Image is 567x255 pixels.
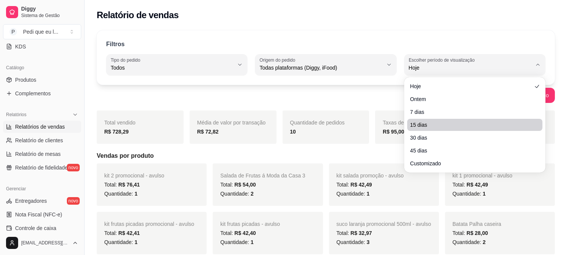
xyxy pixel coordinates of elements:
[9,28,17,36] span: P
[3,62,81,74] div: Catálogo
[367,239,370,245] span: 3
[250,239,253,245] span: 1
[337,173,404,179] span: kit salada promoção - avulso
[409,64,532,72] span: Hoje
[351,182,372,188] span: R$ 42,49
[15,137,63,144] span: Relatório de clientes
[104,120,136,126] span: Total vendido
[410,95,532,103] span: Ontem
[21,6,78,12] span: Diggy
[337,239,370,245] span: Quantidade:
[220,191,253,197] span: Quantidade:
[104,191,138,197] span: Quantidade:
[337,191,370,197] span: Quantidade:
[111,57,143,63] label: Tipo do pedido
[118,230,140,236] span: R$ 42,41
[220,221,280,227] span: kit frutas picadas - avulso
[367,191,370,197] span: 1
[290,129,296,135] strong: 10
[104,129,129,135] strong: R$ 728,29
[21,12,78,19] span: Sistema de Gestão
[410,82,532,90] span: Hoje
[104,221,194,227] span: kit frutas picadas promocional - avulso
[260,57,298,63] label: Origem do pedido
[106,40,125,49] p: Filtros
[3,24,81,39] button: Select a team
[21,240,69,246] span: [EMAIL_ADDRESS][DOMAIN_NAME]
[250,191,253,197] span: 2
[15,164,68,171] span: Relatório de fidelidade
[220,173,305,179] span: Salada de Frutas á Moda da Casa 3
[197,120,266,126] span: Média de valor por transação
[235,182,256,188] span: R$ 54,00
[467,230,488,236] span: R$ 28,00
[6,112,26,118] span: Relatórios
[383,129,404,135] strong: R$ 95,00
[410,160,532,167] span: Customizado
[134,191,138,197] span: 1
[111,64,234,72] span: Todos
[15,76,36,84] span: Produtos
[97,9,179,21] h2: Relatório de vendas
[453,221,501,227] span: Batata Palha caseira
[453,182,488,188] span: Total:
[453,191,486,197] span: Quantidade:
[260,64,383,72] span: Todas plataformas (Diggy, iFood)
[337,182,372,188] span: Total:
[15,123,65,131] span: Relatórios de vendas
[3,183,81,195] div: Gerenciar
[104,173,164,179] span: kit 2 promocional - avulso
[220,230,256,236] span: Total:
[220,182,256,188] span: Total:
[383,120,423,126] span: Taxas de entrega
[104,239,138,245] span: Quantidade:
[118,182,140,188] span: R$ 76,41
[23,28,58,36] div: Pedi que eu l ...
[409,57,477,63] label: Escolher período de visualização
[15,150,61,158] span: Relatório de mesas
[467,182,488,188] span: R$ 42,49
[337,221,431,227] span: suco laranja promocional 500ml - avulso
[15,90,51,97] span: Complementos
[453,239,486,245] span: Quantidade:
[104,230,140,236] span: Total:
[337,230,372,236] span: Total:
[410,108,532,116] span: 7 dias
[15,224,56,232] span: Controle de caixa
[97,151,555,160] h5: Vendas por produto
[15,211,62,218] span: Nota Fiscal (NFC-e)
[15,43,26,50] span: KDS
[104,182,140,188] span: Total:
[290,120,345,126] span: Quantidade de pedidos
[220,239,253,245] span: Quantidade:
[410,134,532,141] span: 30 dias
[235,230,256,236] span: R$ 42,40
[15,197,47,205] span: Entregadores
[410,147,532,154] span: 45 dias
[410,121,532,129] span: 15 dias
[351,230,372,236] span: R$ 32,97
[197,129,219,135] strong: R$ 72,82
[134,239,138,245] span: 1
[453,230,488,236] span: Total:
[453,173,513,179] span: kit 1 promocional - avulso
[483,239,486,245] span: 2
[483,191,486,197] span: 1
